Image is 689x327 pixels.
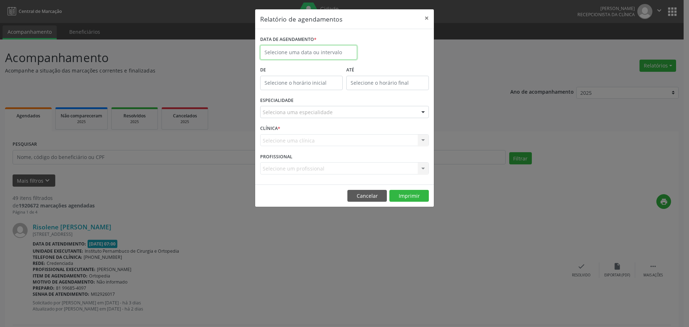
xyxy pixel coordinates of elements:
[260,45,357,60] input: Selecione uma data ou intervalo
[347,190,387,202] button: Cancelar
[260,151,292,162] label: PROFISSIONAL
[260,14,342,24] h5: Relatório de agendamentos
[346,76,429,90] input: Selecione o horário final
[260,65,343,76] label: De
[260,95,294,106] label: ESPECIALIDADE
[346,65,429,76] label: ATÉ
[389,190,429,202] button: Imprimir
[263,108,333,116] span: Seleciona uma especialidade
[260,76,343,90] input: Selecione o horário inicial
[420,9,434,27] button: Close
[260,34,317,45] label: DATA DE AGENDAMENTO
[260,123,280,134] label: CLÍNICA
